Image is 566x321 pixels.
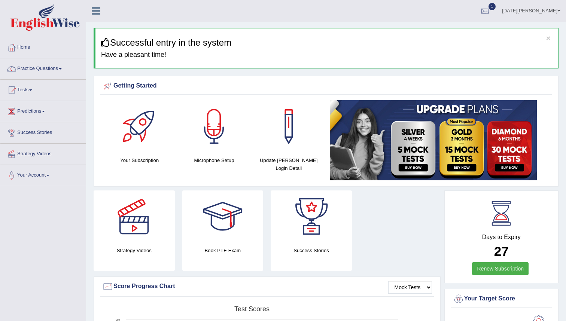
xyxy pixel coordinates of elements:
h3: Successful entry in the system [101,38,553,48]
a: Success Stories [0,122,86,141]
h4: Have a pleasant time! [101,51,553,59]
h4: Book PTE Exam [182,247,264,254]
a: Home [0,37,86,56]
h4: Success Stories [271,247,352,254]
b: 27 [494,244,509,259]
h4: Update [PERSON_NAME] Login Detail [255,156,322,172]
a: Strategy Videos [0,144,86,162]
a: Renew Subscription [472,262,529,275]
span: 1 [489,3,496,10]
button: × [546,34,551,42]
h4: Your Subscription [106,156,173,164]
a: Tests [0,80,86,98]
h4: Strategy Videos [94,247,175,254]
a: Predictions [0,101,86,120]
div: Your Target Score [453,293,550,305]
h4: Days to Expiry [453,234,550,241]
h4: Microphone Setup [180,156,247,164]
tspan: Test scores [234,305,270,313]
div: Getting Started [102,80,550,92]
a: Your Account [0,165,86,184]
img: small5.jpg [330,100,537,180]
a: Practice Questions [0,58,86,77]
div: Score Progress Chart [102,281,432,292]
